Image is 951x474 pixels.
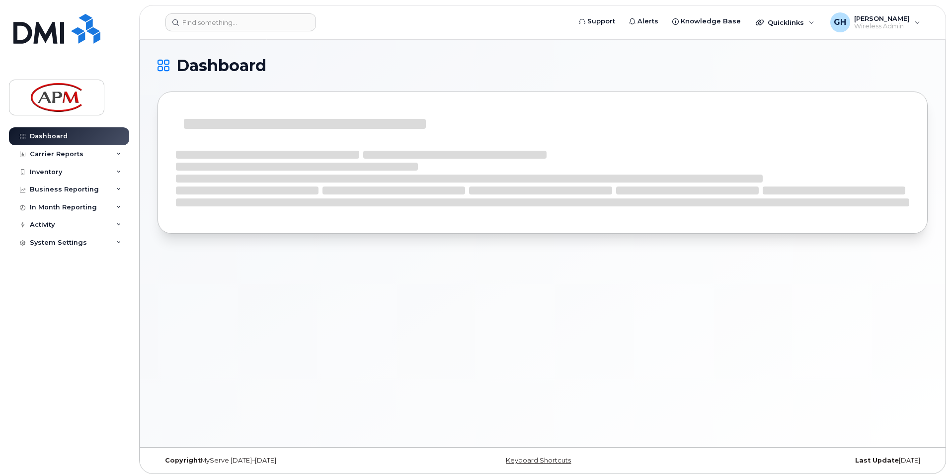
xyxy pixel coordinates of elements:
[506,457,571,464] a: Keyboard Shortcuts
[176,58,266,73] span: Dashboard
[671,457,928,465] div: [DATE]
[165,457,201,464] strong: Copyright
[855,457,899,464] strong: Last Update
[158,457,414,465] div: MyServe [DATE]–[DATE]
